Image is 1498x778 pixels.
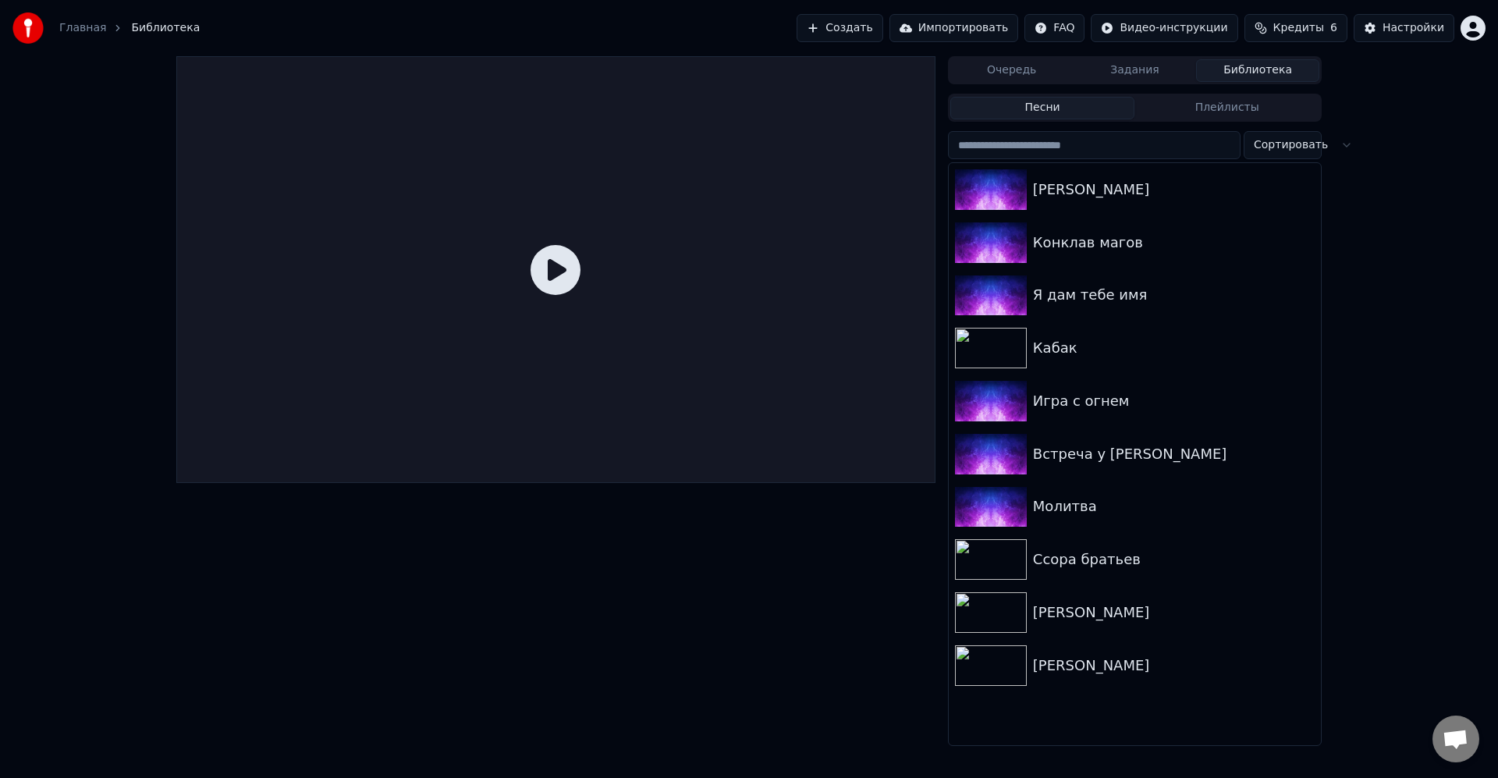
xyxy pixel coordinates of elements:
[1091,14,1237,42] button: Видео-инструкции
[950,97,1135,119] button: Песни
[59,20,106,36] a: Главная
[1033,496,1315,517] div: Молитва
[59,20,200,36] nav: breadcrumb
[1033,179,1315,201] div: [PERSON_NAME]
[1024,14,1084,42] button: FAQ
[12,12,44,44] img: youka
[1354,14,1454,42] button: Настройки
[1033,602,1315,623] div: [PERSON_NAME]
[1432,716,1479,762] a: Открытый чат
[1033,390,1315,412] div: Игра с огнем
[1033,284,1315,306] div: Я дам тебе имя
[797,14,882,42] button: Создать
[1254,137,1328,153] span: Сортировать
[950,59,1074,82] button: Очередь
[1033,337,1315,359] div: Кабак
[1196,59,1319,82] button: Библиотека
[1033,655,1315,677] div: [PERSON_NAME]
[1244,14,1347,42] button: Кредиты6
[1330,20,1337,36] span: 6
[1033,232,1315,254] div: Конклав магов
[1033,443,1315,465] div: Встреча у [PERSON_NAME]
[1033,549,1315,570] div: Ссора братьев
[1074,59,1197,82] button: Задания
[889,14,1019,42] button: Импортировать
[1383,20,1444,36] div: Настройки
[1273,20,1324,36] span: Кредиты
[1134,97,1319,119] button: Плейлисты
[131,20,200,36] span: Библиотека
